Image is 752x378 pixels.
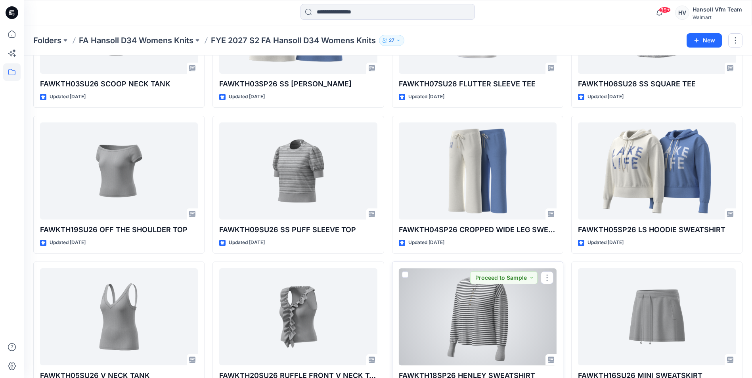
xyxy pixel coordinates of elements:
p: Updated [DATE] [408,239,444,247]
a: FAWKTH16SU26 MINI SWEATSKIRT [578,268,736,365]
a: Folders [33,35,61,46]
button: 27 [379,35,404,46]
p: FAWKTH07SU26 FLUTTER SLEEVE TEE [399,78,557,90]
a: FAWKTH05SP26 LS HOODIE SWEATSHIRT [578,122,736,220]
p: Updated [DATE] [587,239,624,247]
p: FAWKTH03SP26 SS [PERSON_NAME] [219,78,377,90]
span: 99+ [659,7,671,13]
a: FA Hansoll D34 Womens Knits [79,35,193,46]
div: Hansoll Vfm Team [693,5,742,14]
a: FAWKTH18SP26 HENLEY SWEATSHIRT [399,268,557,365]
p: FYE 2027 S2 FA Hansoll D34 Womens Knits [211,35,376,46]
div: Walmart [693,14,742,20]
p: 27 [389,36,394,45]
p: Updated [DATE] [408,93,444,101]
p: FAWKTH04SP26 CROPPED WIDE LEG SWEATPANT [399,224,557,235]
p: FAWKTH06SU26 SS SQUARE TEE [578,78,736,90]
p: Updated [DATE] [50,239,86,247]
p: FAWKTH19SU26 OFF THE SHOULDER TOP [40,224,198,235]
p: Updated [DATE] [587,93,624,101]
div: HV [675,6,689,20]
p: FAWKTH03SU26 SCOOP NECK TANK [40,78,198,90]
button: New [687,33,722,48]
p: FAWKTH05SP26 LS HOODIE SWEATSHIRT [578,224,736,235]
a: FAWKTH20SU26 RUFFLE FRONT V NECK TANK [219,268,377,365]
p: FAWKTH09SU26 SS PUFF SLEEVE TOP [219,224,377,235]
a: FAWKTH05SU26 V NECK TANK [40,268,198,365]
p: Updated [DATE] [229,239,265,247]
a: FAWKTH19SU26 OFF THE SHOULDER TOP [40,122,198,220]
p: Updated [DATE] [229,93,265,101]
p: Updated [DATE] [50,93,86,101]
a: FAWKTH04SP26 CROPPED WIDE LEG SWEATPANT [399,122,557,220]
a: FAWKTH09SU26 SS PUFF SLEEVE TOP [219,122,377,220]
